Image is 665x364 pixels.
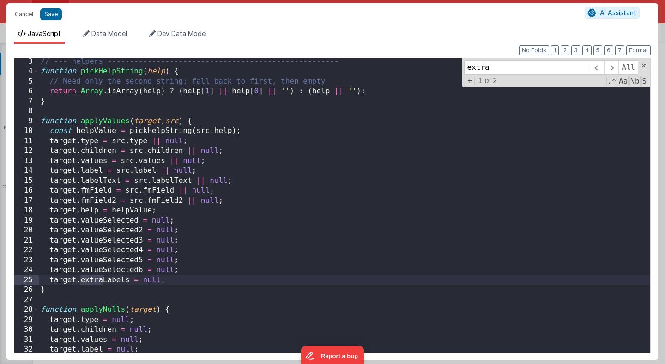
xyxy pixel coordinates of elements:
button: No Folds [519,45,549,55]
span: 1 of 2 [475,77,501,85]
div: 15 [14,176,39,186]
button: 6 [604,45,613,55]
div: 22 [14,245,39,255]
span: Data Model [91,30,127,37]
div: 12 [14,146,39,156]
div: 16 [14,186,39,196]
button: 2 [561,45,569,55]
button: 7 [615,45,624,55]
div: 18 [14,206,39,216]
span: Whole Word Search [629,76,640,86]
div: 19 [14,216,39,226]
div: 23 [14,255,39,266]
span: RegExp Search [606,76,617,86]
div: 13 [14,156,39,166]
input: Search for [464,60,590,75]
span: Dev Data Model [157,30,207,37]
div: 9 [14,116,39,127]
div: 21 [14,236,39,246]
span: AI Assistant [600,9,636,17]
button: AI Assistant [585,7,640,19]
div: 24 [14,265,39,275]
span: Alt-Enter [618,60,638,75]
button: 5 [593,45,602,55]
button: Format [626,45,651,55]
div: 7 [14,97,39,107]
div: 6 [14,86,39,97]
div: 31 [14,335,39,345]
div: 30 [14,325,39,335]
button: Cancel [10,8,38,21]
div: 3 [14,57,39,67]
div: 27 [14,295,39,305]
div: 28 [14,305,39,315]
div: 4 [14,67,39,77]
div: 11 [14,136,39,146]
div: 14 [14,166,39,176]
span: Search In Selection [641,76,648,86]
div: 26 [14,285,39,295]
div: 10 [14,126,39,136]
div: 32 [14,345,39,355]
div: 5 [14,77,39,87]
div: 25 [14,275,39,285]
span: Toggel Replace mode [465,76,475,85]
div: 20 [14,225,39,236]
div: 8 [14,106,39,116]
button: 3 [571,45,580,55]
button: 4 [582,45,592,55]
div: 29 [14,315,39,325]
button: Save [40,8,62,20]
button: 1 [551,45,559,55]
div: 17 [14,196,39,206]
span: JavaScript [28,30,61,37]
span: CaseSensitive Search [618,76,629,86]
